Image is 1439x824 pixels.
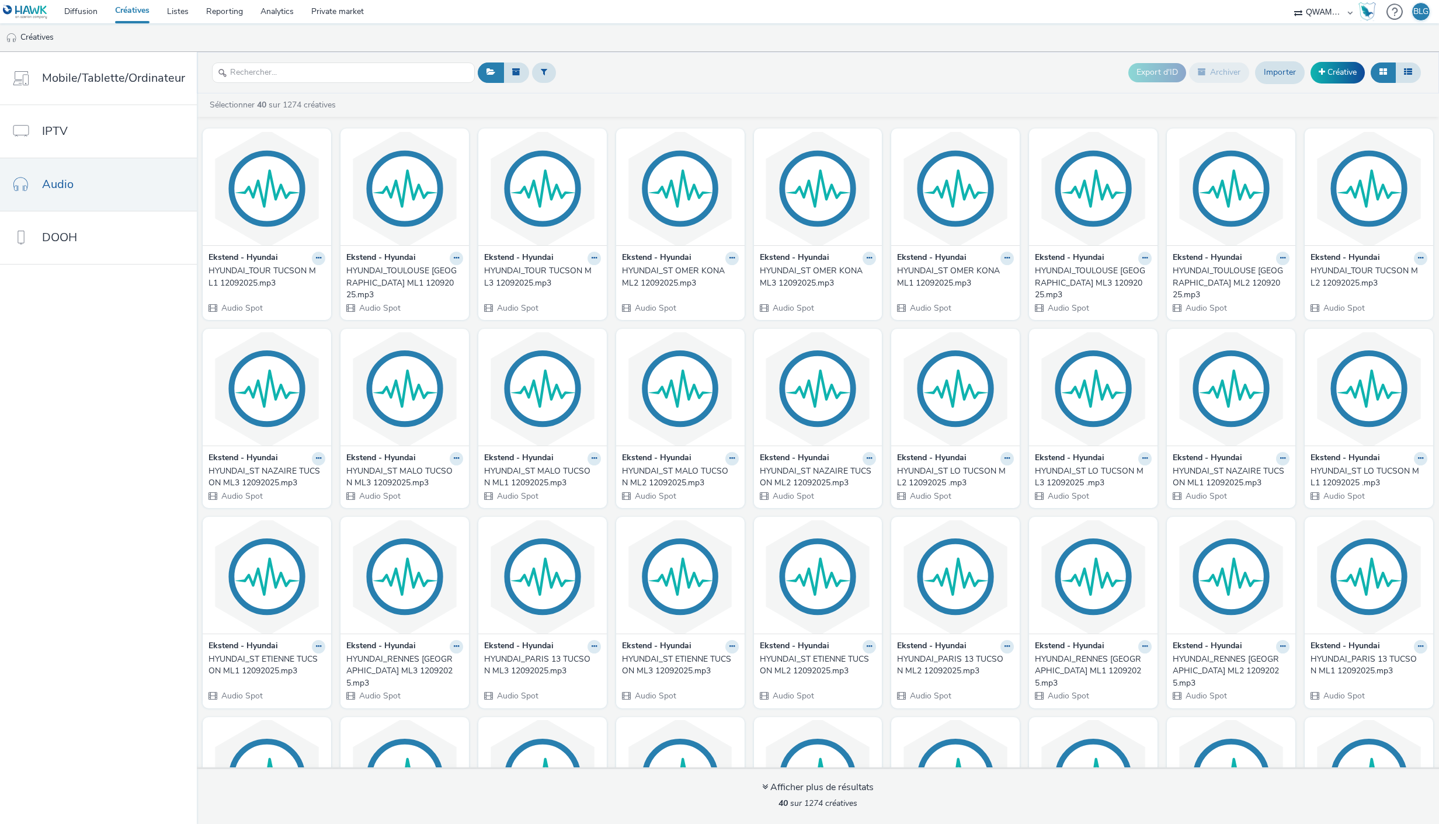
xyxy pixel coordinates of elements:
a: HYUNDAI_ST NAZAIRE TUCSON ML2 12092025.mp3 [760,465,877,489]
img: Hawk Academy [1358,2,1376,21]
span: Audio Spot [1184,303,1227,314]
div: Afficher plus de résultats [762,781,874,794]
img: HYUNDAI_RENNES TUCSON ML1 12092025.mp3 visual [1032,520,1155,634]
a: HYUNDAI_PARIS 13 TUCSON ML3 12092025.mp3 [484,653,601,677]
img: HYUNDAI_TOULOUSE NORD TUCSON ML3 12092025.mp3 visual [1032,131,1155,245]
img: HYUNDAI_ST LO TUCSON ML3 12092025 .mp3 visual [1032,332,1155,446]
a: HYUNDAI_RENNES [GEOGRAPHIC_DATA] ML3 12092025.mp3 [346,653,463,689]
strong: Ekstend - Hyundai [897,452,967,465]
span: Audio Spot [220,690,263,701]
a: HYUNDAI_ST NAZAIRE TUCSON ML1 12092025.mp3 [1173,465,1289,489]
strong: Ekstend - Hyundai [1035,640,1104,653]
a: HYUNDAI_ST MALO TUCSON ML1 12092025.mp3 [484,465,601,489]
strong: Ekstend - Hyundai [1173,452,1242,465]
span: Audio Spot [358,690,401,701]
a: HYUNDAI_ST OMER KONA ML3 12092025.mp3 [760,265,877,289]
img: HYUNDAI_PARIS 13 TUCSON ML2 12092025.mp3 visual [894,520,1017,634]
div: HYUNDAI_ST OMER KONA ML2 12092025.mp3 [622,265,734,289]
strong: Ekstend - Hyundai [1311,452,1380,465]
div: HYUNDAI_TOULOUSE [GEOGRAPHIC_DATA] ML3 12092025.mp3 [1035,265,1147,301]
strong: Ekstend - Hyundai [897,640,967,653]
a: HYUNDAI_RENNES [GEOGRAPHIC_DATA] ML1 12092025.mp3 [1035,653,1152,689]
span: Audio Spot [220,491,263,502]
a: Créative [1311,62,1365,83]
span: Audio Spot [1322,690,1365,701]
span: Audio Spot [909,303,951,314]
div: HYUNDAI_PARIS 13 TUCSON ML1 12092025.mp3 [1311,653,1423,677]
strong: Ekstend - Hyundai [346,452,416,465]
strong: Ekstend - Hyundai [484,640,554,653]
div: HYUNDAI_ST NAZAIRE TUCSON ML3 12092025.mp3 [208,465,321,489]
div: HYUNDAI_TOULOUSE [GEOGRAPHIC_DATA] ML1 12092025.mp3 [346,265,458,301]
span: Audio [42,176,74,193]
img: HYUNDAI_ST OMER KONA ML2 12092025.mp3 visual [619,131,742,245]
a: HYUNDAI_PARIS 13 TUCSON ML1 12092025.mp3 [1311,653,1427,677]
strong: Ekstend - Hyundai [208,252,278,265]
img: HYUNDAI_ST LO TUCSON ML2 12092025 .mp3 visual [894,332,1017,446]
span: Audio Spot [1322,303,1365,314]
img: HYUNDAI_TOUR TUCSON ML3 12092025.mp3 visual [481,131,604,245]
strong: Ekstend - Hyundai [1173,640,1242,653]
strong: 40 [257,99,266,110]
div: HYUNDAI_ST MALO TUCSON ML3 12092025.mp3 [346,465,458,489]
div: HYUNDAI_PARIS 13 TUCSON ML2 12092025.mp3 [897,653,1009,677]
strong: Ekstend - Hyundai [622,640,691,653]
span: Audio Spot [496,491,538,502]
button: Grille [1371,62,1396,82]
button: Export d'ID [1128,63,1186,82]
span: Audio Spot [1047,690,1089,701]
strong: Ekstend - Hyundai [760,252,829,265]
span: Audio Spot [358,303,401,314]
span: Audio Spot [1184,690,1227,701]
a: HYUNDAI_ST MALO TUCSON ML3 12092025.mp3 [346,465,463,489]
span: Audio Spot [1184,491,1227,502]
div: HYUNDAI_TOUR TUCSON ML3 12092025.mp3 [484,265,596,289]
img: audio [6,32,18,44]
img: HYUNDAI_ST LO TUCSON ML1 12092025 .mp3 visual [1308,332,1430,446]
img: HYUNDAI_ST NAZAIRE TUCSON ML3 12092025.mp3 visual [206,332,328,446]
span: IPTV [42,123,68,140]
strong: Ekstend - Hyundai [1035,452,1104,465]
a: HYUNDAI_TOUR TUCSON ML3 12092025.mp3 [484,265,601,289]
span: Audio Spot [496,690,538,701]
a: HYUNDAI_TOULOUSE [GEOGRAPHIC_DATA] ML1 12092025.mp3 [346,265,463,301]
img: HYUNDAI_ST OMER KONA ML1 12092025.mp3 visual [894,131,1017,245]
img: HYUNDAI_ST ETIENNE TUCSON ML3 12092025.mp3 visual [619,520,742,634]
strong: Ekstend - Hyundai [346,640,416,653]
span: Audio Spot [634,303,676,314]
span: Audio Spot [909,690,951,701]
span: Audio Spot [358,491,401,502]
img: HYUNDAI_TOUR TUCSON ML1 12092025.mp3 visual [206,131,328,245]
div: HYUNDAI_ST LO TUCSON ML3 12092025 .mp3 [1035,465,1147,489]
div: HYUNDAI_PARIS 13 TUCSON ML3 12092025.mp3 [484,653,596,677]
img: HYUNDAI_TOULOUSE NORD TUCSON ML1 12092025.mp3 visual [343,131,466,245]
a: Hawk Academy [1358,2,1381,21]
img: HYUNDAI_PARIS 13 TUCSON ML3 12092025.mp3 visual [481,520,604,634]
strong: Ekstend - Hyundai [208,640,278,653]
a: HYUNDAI_ST LO TUCSON ML3 12092025 .mp3 [1035,465,1152,489]
img: HYUNDAI_RENNES TUCSON ML3 12092025.mp3 visual [343,520,466,634]
a: HYUNDAI_RENNES [GEOGRAPHIC_DATA] ML2 12092025.mp3 [1173,653,1289,689]
input: Rechercher... [212,62,475,83]
a: HYUNDAI_ST ETIENNE TUCSON ML1 12092025.mp3 [208,653,325,677]
img: HYUNDAI_ST ETIENNE TUCSON ML1 12092025.mp3 visual [206,520,328,634]
img: HYUNDAI_ST MALO TUCSON ML3 12092025.mp3 visual [343,332,466,446]
div: HYUNDAI_RENNES [GEOGRAPHIC_DATA] ML2 12092025.mp3 [1173,653,1285,689]
strong: Ekstend - Hyundai [622,252,691,265]
span: Audio Spot [496,303,538,314]
span: Audio Spot [634,690,676,701]
span: Audio Spot [1047,303,1089,314]
a: HYUNDAI_ST MALO TUCSON ML2 12092025.mp3 [622,465,739,489]
span: Mobile/Tablette/Ordinateur [42,69,185,86]
strong: Ekstend - Hyundai [897,252,967,265]
img: HYUNDAI_ST ETIENNE TUCSON ML2 12092025.mp3 visual [757,520,880,634]
div: HYUNDAI_TOUR TUCSON ML2 12092025.mp3 [1311,265,1423,289]
div: HYUNDAI_ST NAZAIRE TUCSON ML2 12092025.mp3 [760,465,872,489]
a: HYUNDAI_ST NAZAIRE TUCSON ML3 12092025.mp3 [208,465,325,489]
div: HYUNDAI_ST LO TUCSON ML1 12092025 .mp3 [1311,465,1423,489]
a: HYUNDAI_TOUR TUCSON ML1 12092025.mp3 [208,265,325,289]
strong: Ekstend - Hyundai [760,640,829,653]
div: BLG [1413,3,1428,20]
div: HYUNDAI_ST ETIENNE TUCSON ML3 12092025.mp3 [622,653,734,677]
strong: Ekstend - Hyundai [484,252,554,265]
